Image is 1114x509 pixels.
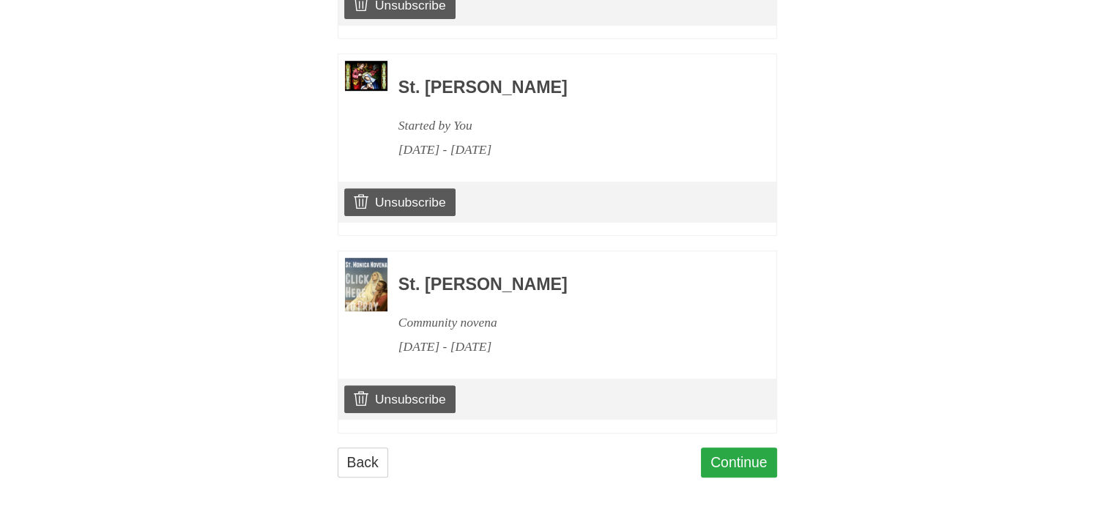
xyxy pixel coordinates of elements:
div: Community novena [398,311,737,335]
div: [DATE] - [DATE] [398,335,737,359]
h3: St. [PERSON_NAME] [398,275,737,294]
img: Novena image [345,258,387,311]
a: Unsubscribe [344,385,455,413]
img: Novena image [345,61,387,90]
a: Continue [701,447,777,478]
a: Unsubscribe [344,188,455,216]
h3: St. [PERSON_NAME] [398,78,737,97]
div: [DATE] - [DATE] [398,138,737,162]
a: Back [338,447,388,478]
div: Started by You [398,114,737,138]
